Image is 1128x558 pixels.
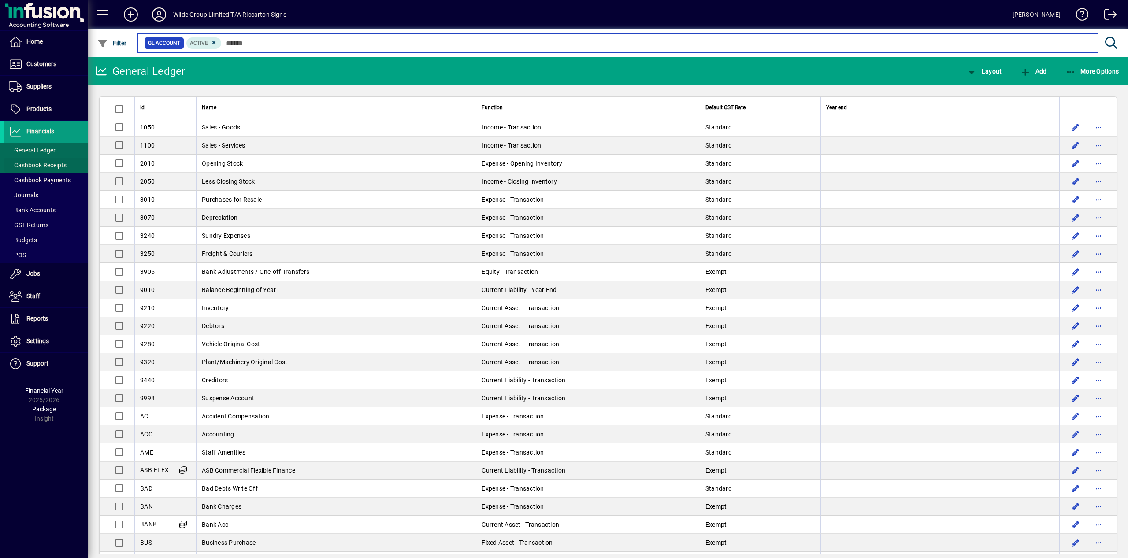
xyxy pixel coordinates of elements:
button: More options [1091,391,1106,405]
a: Logout [1098,2,1117,30]
span: Filter [97,40,127,47]
button: Edit [1069,265,1083,279]
span: Exempt [705,340,727,347]
span: ACC [140,431,152,438]
div: General Ledger [95,64,186,78]
span: 3905 [140,268,155,275]
button: Edit [1069,355,1083,369]
span: Standard [705,142,732,149]
span: Current Asset - Transaction [482,521,559,528]
a: Journals [4,188,88,203]
span: 1050 [140,124,155,131]
span: Standard [705,178,732,185]
button: More options [1091,337,1106,351]
span: Exempt [705,467,727,474]
span: Financial Year [25,387,63,394]
button: More options [1091,373,1106,387]
button: More options [1091,481,1106,495]
span: AC [140,413,148,420]
a: Cashbook Payments [4,173,88,188]
span: Bank Charges [202,503,241,510]
span: Debtors [202,322,224,329]
span: Sundry Expenses [202,232,250,239]
a: Products [4,98,88,120]
a: GST Returns [4,218,88,233]
span: Plant/Machinery Original Cost [202,358,287,366]
button: More options [1091,192,1106,207]
span: BAD [140,485,152,492]
span: Exempt [705,286,727,293]
span: Exempt [705,521,727,528]
button: Filter [95,35,129,51]
div: Id [140,103,191,112]
span: Exempt [705,358,727,366]
span: Current Asset - Transaction [482,322,559,329]
span: Current Liability - Transaction [482,467,565,474]
button: Edit [1069,536,1083,550]
div: Wilde Group Limited T/A Riccarton Signs [173,7,286,22]
span: Expense - Transaction [482,485,544,492]
span: Financials [26,128,54,135]
span: Standard [705,232,732,239]
div: Name [202,103,471,112]
button: More options [1091,355,1106,369]
button: Edit [1069,174,1083,188]
button: Edit [1069,211,1083,225]
span: Exempt [705,395,727,402]
button: Edit [1069,409,1083,423]
span: Creditors [202,377,228,384]
span: Id [140,103,145,112]
span: Standard [705,250,732,257]
span: General Ledger [9,147,56,154]
span: Exempt [705,268,727,275]
button: More options [1091,409,1106,423]
span: Suspense Account [202,395,254,402]
span: Freight & Couriers [202,250,253,257]
span: Exempt [705,539,727,546]
button: Edit [1069,391,1083,405]
span: Standard [705,160,732,167]
span: Equity - Transaction [482,268,538,275]
button: Edit [1069,427,1083,441]
button: Edit [1069,138,1083,152]
span: Add [1020,68,1046,75]
span: POS [9,251,26,259]
span: Bank Adjustments / One-off Transfers [202,268,309,275]
button: Profile [145,7,173,22]
span: Sales - Goods [202,124,240,131]
span: Customers [26,60,56,67]
span: Current Liability - Transaction [482,395,565,402]
span: AME [140,449,153,456]
button: Edit [1069,337,1083,351]
span: Expense - Transaction [482,214,544,221]
button: Edit [1069,319,1083,333]
button: More options [1091,174,1106,188]
span: Layout [966,68,1002,75]
span: Expense - Transaction [482,413,544,420]
span: GST Returns [9,222,48,229]
span: Cashbook Receipts [9,162,67,169]
span: Income - Transaction [482,142,541,149]
a: Support [4,353,88,375]
span: Standard [705,196,732,203]
span: 2010 [140,160,155,167]
span: Suppliers [26,83,52,90]
span: Products [26,105,52,112]
span: Exempt [705,322,727,329]
span: Standard [705,431,732,438]
span: 1100 [140,142,155,149]
span: 9280 [140,340,155,347]
span: Staff [26,292,40,299]
span: Expense - Transaction [482,449,544,456]
button: Edit [1069,373,1083,387]
span: Opening Stock [202,160,243,167]
span: Budgets [9,237,37,244]
button: More options [1091,319,1106,333]
button: More options [1091,427,1106,441]
span: Standard [705,214,732,221]
span: Income - Closing Inventory [482,178,557,185]
a: Suppliers [4,76,88,98]
span: Exempt [705,377,727,384]
span: Balance Beginning of Year [202,286,276,293]
span: Bank Acc [202,521,228,528]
